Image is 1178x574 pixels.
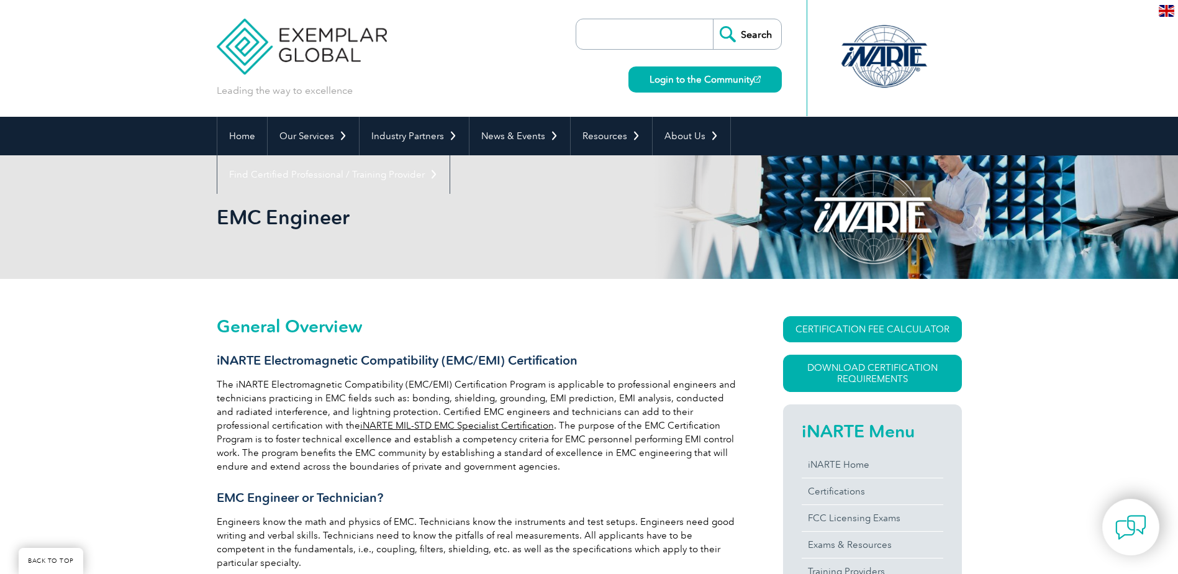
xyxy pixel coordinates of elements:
p: Leading the way to excellence [217,84,353,98]
h2: General Overview [217,316,738,336]
a: CERTIFICATION FEE CALCULATOR [783,316,962,342]
a: Our Services [268,117,359,155]
p: Engineers know the math and physics of EMC. Technicians know the instruments and test setups. Eng... [217,515,738,570]
img: en [1159,5,1174,17]
a: Exams & Resources [802,532,943,558]
a: News & Events [469,117,570,155]
p: The iNARTE Electromagnetic Compatibility (EMC/EMI) Certification Program is applicable to profess... [217,378,738,473]
h2: iNARTE Menu [802,421,943,441]
a: Find Certified Professional / Training Provider [217,155,450,194]
a: FCC Licensing Exams [802,505,943,531]
img: contact-chat.png [1115,512,1146,543]
a: iNARTE MIL-STD EMC Specialist Certification [360,420,554,431]
a: iNARTE Home [802,452,943,478]
a: Resources [571,117,652,155]
a: Login to the Community [628,66,782,93]
h3: iNARTE Electromagnetic Compatibility (EMC/EMI) Certification [217,353,738,368]
a: Industry Partners [360,117,469,155]
a: BACK TO TOP [19,548,83,574]
a: Download Certification Requirements [783,355,962,392]
a: About Us [653,117,730,155]
img: open_square.png [754,76,761,83]
h1: EMC Engineer [217,205,694,229]
h3: EMC Engineer or Technician? [217,490,738,506]
a: Home [217,117,267,155]
input: Search [713,19,781,49]
a: Certifications [802,478,943,504]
